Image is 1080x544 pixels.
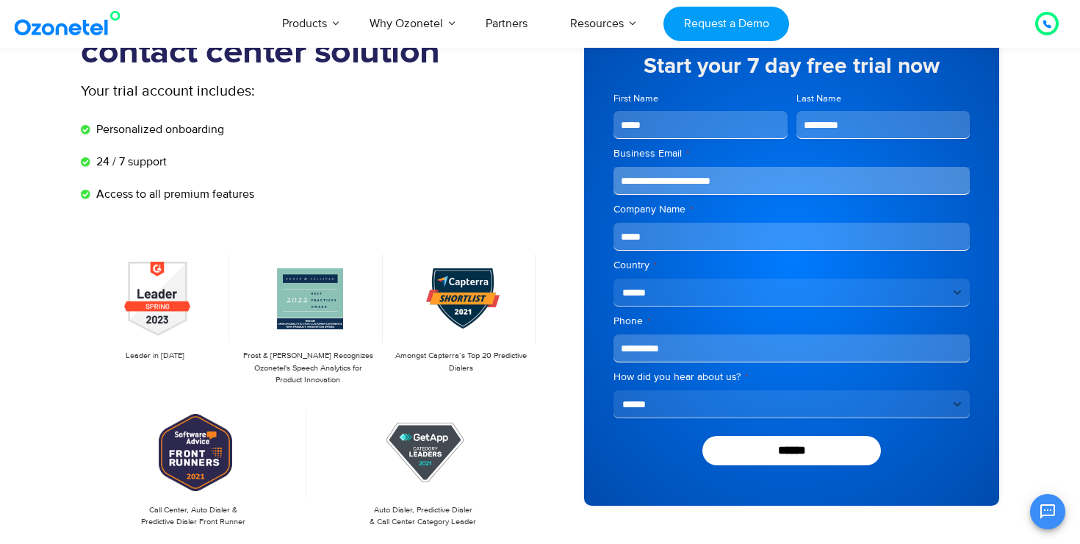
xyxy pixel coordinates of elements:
[613,258,970,273] label: Country
[613,146,970,161] label: Business Email
[613,55,970,77] h5: Start your 7 day free trial now
[318,504,529,529] p: Auto Dialer, Predictive Dialer & Call Center Category Leader
[1030,494,1065,529] button: Open chat
[613,370,970,384] label: How did you hear about us?
[93,121,224,138] span: Personalized onboarding
[88,350,222,362] p: Leader in [DATE]
[395,350,528,374] p: Amongst Capterra’s Top 20 Predictive Dialers
[81,80,430,102] p: Your trial account includes:
[613,202,970,217] label: Company Name
[613,314,970,329] label: Phone
[93,153,167,171] span: 24 / 7 support
[663,7,789,41] a: Request a Demo
[613,92,788,106] label: First Name
[88,504,299,529] p: Call Center, Auto Dialer & Predictive Dialer Front Runner
[241,350,375,387] p: Frost & [PERSON_NAME] Recognizes Ozonetel's Speech Analytics for Product Innovation
[93,185,254,203] span: Access to all premium features
[796,92,971,106] label: Last Name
